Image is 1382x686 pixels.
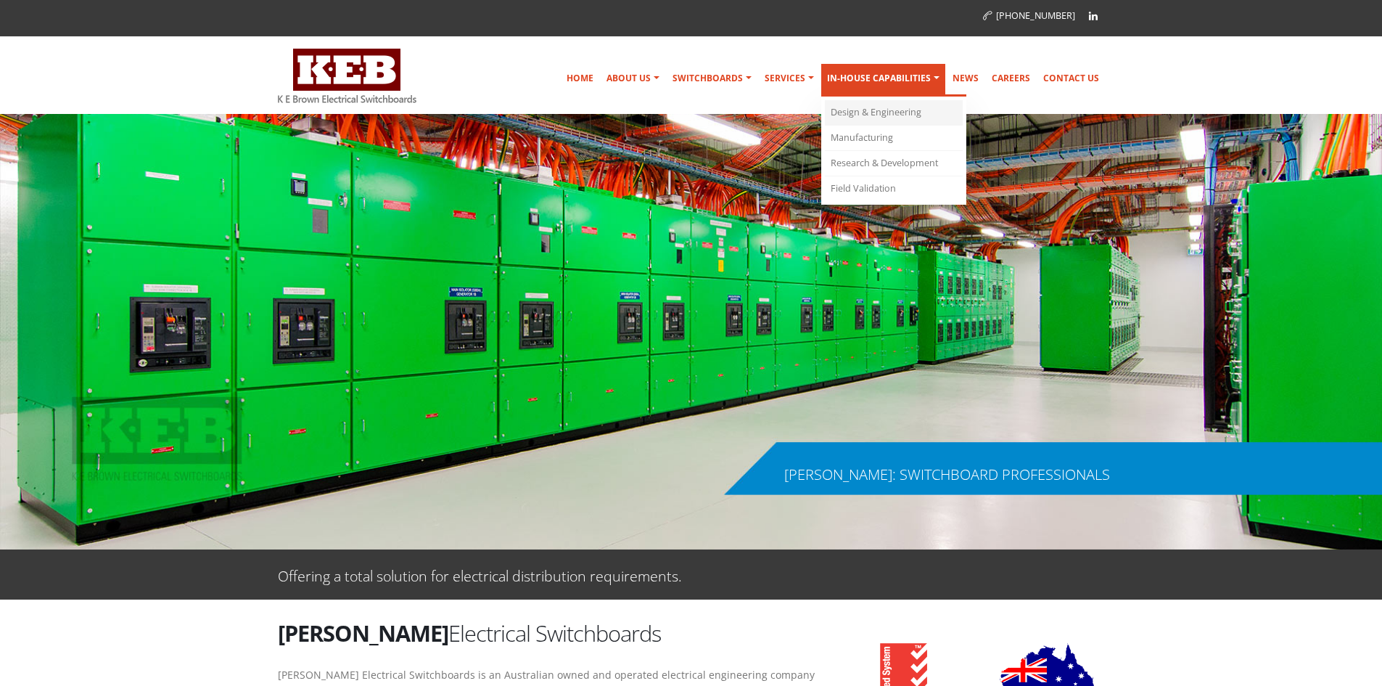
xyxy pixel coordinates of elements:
a: Field Validation [825,176,963,201]
a: Home [561,64,599,93]
a: Manufacturing [825,126,963,151]
strong: [PERSON_NAME] [278,618,448,648]
a: Switchboards [667,64,757,93]
a: In-house Capabilities [821,64,945,97]
a: About Us [601,64,665,93]
a: [PHONE_NUMBER] [983,9,1075,22]
a: Design & Engineering [825,100,963,126]
a: Research & Development [825,151,963,176]
a: Careers [986,64,1036,93]
h2: Electrical Switchboards [278,618,822,648]
a: News [947,64,984,93]
div: [PERSON_NAME]: SWITCHBOARD PROFESSIONALS [784,467,1110,482]
img: K E Brown Electrical Switchboards [278,49,416,103]
a: Contact Us [1037,64,1105,93]
a: Linkedin [1082,5,1104,27]
a: Services [759,64,820,93]
p: Offering a total solution for electrical distribution requirements. [278,564,682,585]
